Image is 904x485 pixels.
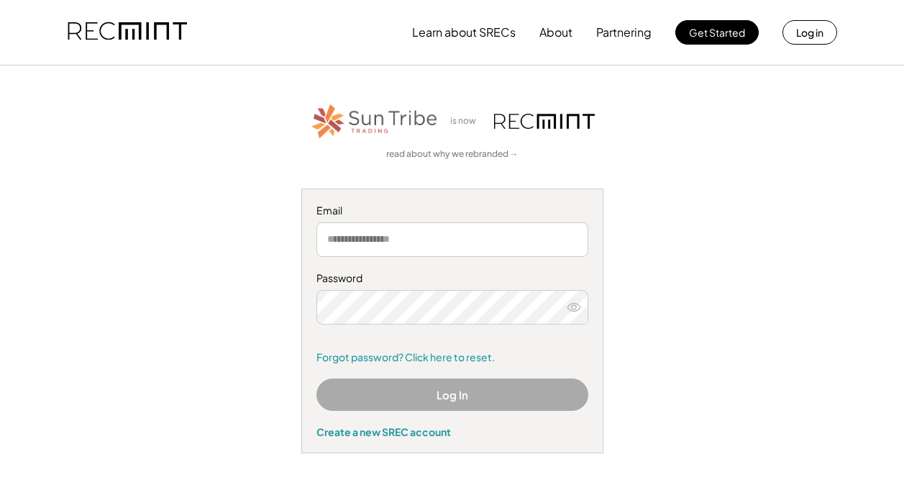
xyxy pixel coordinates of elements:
button: Log In [316,379,588,411]
div: Email [316,204,588,218]
button: Partnering [596,18,652,47]
div: is now [447,115,487,127]
img: recmint-logotype%403x.png [494,114,595,129]
button: Get Started [675,20,759,45]
button: About [539,18,572,47]
a: Forgot password? Click here to reset. [316,350,588,365]
button: Log in [782,20,837,45]
img: recmint-logotype%403x.png [68,8,187,57]
div: Password [316,271,588,286]
img: STT_Horizontal_Logo%2B-%2BColor.png [310,101,439,141]
a: read about why we rebranded → [386,148,519,160]
button: Learn about SRECs [412,18,516,47]
div: Create a new SREC account [316,425,588,438]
